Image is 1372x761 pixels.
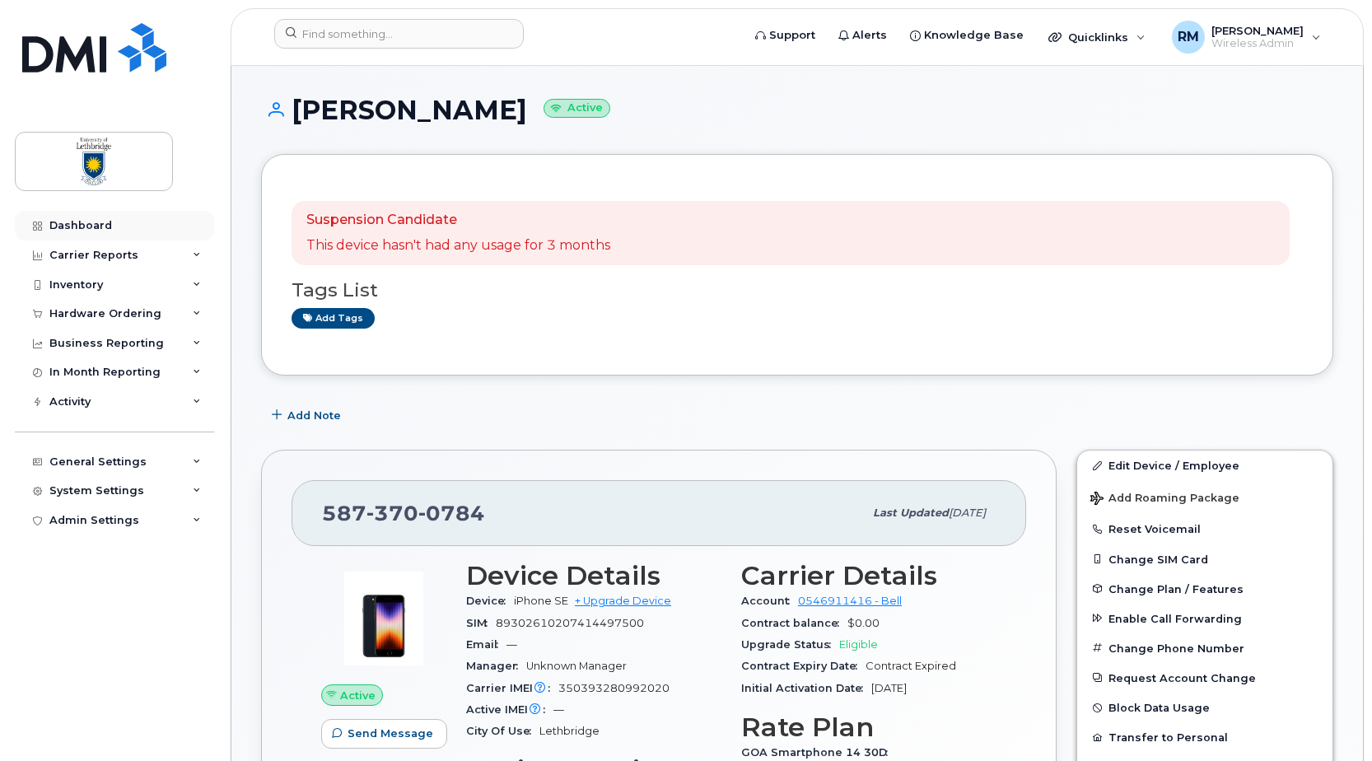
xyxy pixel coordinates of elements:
[514,595,568,607] span: iPhone SE
[1077,693,1332,722] button: Block Data Usage
[1077,480,1332,514] button: Add Roaming Package
[466,703,553,716] span: Active IMEI
[466,617,496,629] span: SIM
[1077,722,1332,752] button: Transfer to Personal
[1077,451,1332,480] a: Edit Device / Employee
[292,280,1303,301] h3: Tags List
[322,501,485,525] span: 587
[741,595,798,607] span: Account
[871,682,907,694] span: [DATE]
[866,660,956,672] span: Contract Expired
[741,712,996,742] h3: Rate Plan
[575,595,671,607] a: + Upgrade Device
[741,561,996,591] h3: Carrier Details
[873,507,949,519] span: Last updated
[847,617,880,629] span: $0.00
[1077,663,1332,693] button: Request Account Change
[1108,582,1244,595] span: Change Plan / Features
[321,719,447,749] button: Send Message
[949,507,986,519] span: [DATE]
[466,595,514,607] span: Device
[261,400,355,430] button: Add Note
[1077,514,1332,544] button: Reset Voicemail
[418,501,485,525] span: 0784
[506,638,517,651] span: —
[292,308,375,329] a: Add tags
[526,660,627,672] span: Unknown Manager
[366,501,418,525] span: 370
[334,569,433,668] img: image20231002-3703462-1wu9a8p.jpeg
[741,617,847,629] span: Contract balance
[1077,604,1332,633] button: Enable Call Forwarding
[1077,544,1332,574] button: Change SIM Card
[544,99,610,118] small: Active
[1077,574,1332,604] button: Change Plan / Features
[348,726,433,741] span: Send Message
[553,703,564,716] span: —
[306,236,610,255] p: This device hasn't had any usage for 3 months
[306,211,610,230] p: Suspension Candidate
[340,688,376,703] span: Active
[261,96,1333,124] h1: [PERSON_NAME]
[539,725,600,737] span: Lethbridge
[741,638,839,651] span: Upgrade Status
[741,682,871,694] span: Initial Activation Date
[466,682,558,694] span: Carrier IMEI
[798,595,902,607] a: 0546911416 - Bell
[466,638,506,651] span: Email
[1077,633,1332,663] button: Change Phone Number
[496,617,644,629] span: 89302610207414497500
[839,638,878,651] span: Eligible
[558,682,670,694] span: 350393280992020
[466,725,539,737] span: City Of Use
[741,660,866,672] span: Contract Expiry Date
[1090,492,1239,507] span: Add Roaming Package
[466,561,721,591] h3: Device Details
[466,660,526,672] span: Manager
[1108,612,1242,624] span: Enable Call Forwarding
[741,746,896,759] span: GOA Smartphone 14 30D
[287,408,341,423] span: Add Note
